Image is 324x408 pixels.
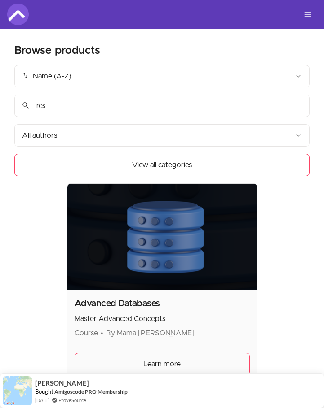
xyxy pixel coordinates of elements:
[299,5,317,23] button: Toggle menu
[75,353,250,375] a: Learn more
[14,43,100,58] h2: Browse products
[75,297,250,310] h2: Advanced Databases
[14,65,310,87] button: Product sort options
[3,376,32,405] img: provesource social proof notification image
[7,4,29,25] img: Amigoscode logo
[101,330,103,337] span: •
[14,154,310,176] button: View all categories
[106,330,195,337] span: By Mama [PERSON_NAME]
[35,388,53,395] span: Bought
[22,71,28,80] span: import_export
[75,313,250,324] p: Master Advanced Concepts
[75,330,98,337] span: Course
[22,99,30,112] span: search
[14,124,310,147] button: Filter by author
[143,359,181,369] span: Learn more
[35,379,89,387] span: [PERSON_NAME]
[58,396,86,404] a: ProveSource
[14,95,310,117] input: Search product names
[54,388,128,395] a: Amigoscode PRO Membership
[67,184,257,290] img: Product image for Advanced Databases
[35,396,49,404] span: [DATE]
